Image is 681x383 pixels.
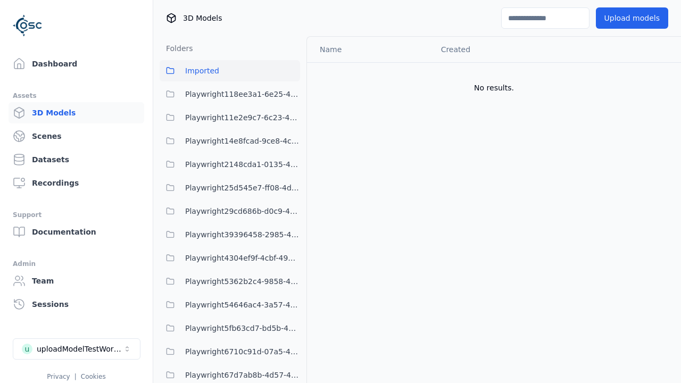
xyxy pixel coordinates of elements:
[9,221,144,243] a: Documentation
[9,126,144,147] a: Scenes
[185,88,300,101] span: Playwright118ee3a1-6e25-456a-9a29-0f34eaed349c
[37,344,123,354] div: uploadModelTestWorkspace
[307,62,681,113] td: No results.
[9,149,144,170] a: Datasets
[307,37,433,62] th: Name
[160,318,300,339] button: Playwright5fb63cd7-bd5b-4903-ad13-a268112dd670
[160,154,300,175] button: Playwright2148cda1-0135-4eee-9a3e-ba7e638b60a6
[185,181,300,194] span: Playwright25d545e7-ff08-4d3b-b8cd-ba97913ee80b
[160,224,300,245] button: Playwright39396458-2985-42cf-8e78-891847c6b0fc
[185,369,300,381] span: Playwright67d7ab8b-4d57-4e45-99c7-73ebf93d00b6
[185,298,300,311] span: Playwright54646ac4-3a57-4777-8e27-fe2643ff521d
[185,64,219,77] span: Imported
[160,247,300,269] button: Playwright4304ef9f-4cbf-49b7-a41b-f77e3bae574e
[13,89,140,102] div: Assets
[185,205,300,218] span: Playwright29cd686b-d0c9-4777-aa54-1065c8c7cee8
[185,322,300,335] span: Playwright5fb63cd7-bd5b-4903-ad13-a268112dd670
[185,345,300,358] span: Playwright6710c91d-07a5-4a5f-bc31-15aada0747da
[13,338,140,360] button: Select a workspace
[9,294,144,315] a: Sessions
[185,135,300,147] span: Playwright14e8fcad-9ce8-4c9f-9ba9-3f066997ed84
[9,102,144,123] a: 3D Models
[160,107,300,128] button: Playwright11e2e9c7-6c23-4ce7-ac48-ea95a4ff6a43
[13,209,140,221] div: Support
[160,60,300,81] button: Imported
[160,294,300,315] button: Playwright54646ac4-3a57-4777-8e27-fe2643ff521d
[160,177,300,198] button: Playwright25d545e7-ff08-4d3b-b8cd-ba97913ee80b
[13,257,140,270] div: Admin
[185,252,300,264] span: Playwright4304ef9f-4cbf-49b7-a41b-f77e3bae574e
[47,373,70,380] a: Privacy
[185,275,300,288] span: Playwright5362b2c4-9858-4dfc-93da-b224e6ecd36a
[596,7,668,29] button: Upload models
[13,11,43,40] img: Logo
[160,341,300,362] button: Playwright6710c91d-07a5-4a5f-bc31-15aada0747da
[185,228,300,241] span: Playwright39396458-2985-42cf-8e78-891847c6b0fc
[183,13,222,23] span: 3D Models
[9,53,144,74] a: Dashboard
[160,130,300,152] button: Playwright14e8fcad-9ce8-4c9f-9ba9-3f066997ed84
[9,270,144,292] a: Team
[185,158,300,171] span: Playwright2148cda1-0135-4eee-9a3e-ba7e638b60a6
[433,37,561,62] th: Created
[160,43,193,54] h3: Folders
[9,172,144,194] a: Recordings
[160,201,300,222] button: Playwright29cd686b-d0c9-4777-aa54-1065c8c7cee8
[81,373,106,380] a: Cookies
[22,344,32,354] div: u
[160,271,300,292] button: Playwright5362b2c4-9858-4dfc-93da-b224e6ecd36a
[185,111,300,124] span: Playwright11e2e9c7-6c23-4ce7-ac48-ea95a4ff6a43
[160,84,300,105] button: Playwright118ee3a1-6e25-456a-9a29-0f34eaed349c
[74,373,77,380] span: |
